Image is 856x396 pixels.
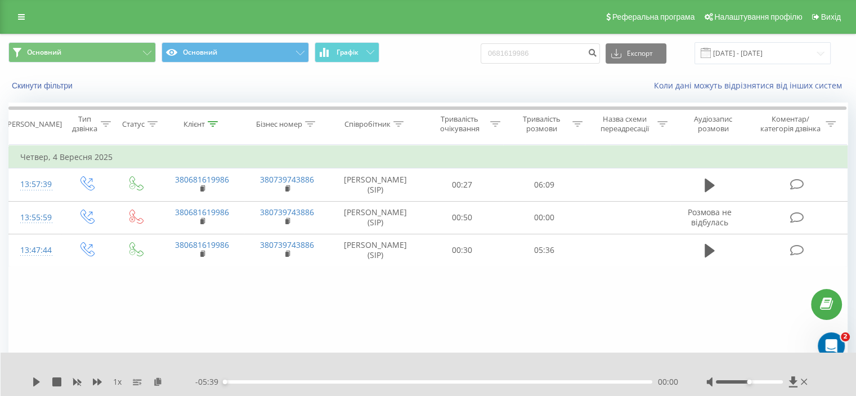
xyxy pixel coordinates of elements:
[71,114,97,134] div: Тип дзвінка
[223,380,227,384] div: Accessibility label
[5,119,62,129] div: [PERSON_NAME]
[330,234,422,266] td: [PERSON_NAME] (SIP)
[680,114,746,134] div: Аудіозапис розмови
[422,168,503,201] td: 00:27
[654,80,848,91] a: Коли дані можуть відрізнятися вiд інших систем
[344,119,391,129] div: Співробітник
[260,207,314,217] a: 380739743886
[113,376,122,388] span: 1 x
[330,201,422,234] td: [PERSON_NAME] (SIP)
[337,48,358,56] span: Графік
[714,12,802,21] span: Налаштування профілю
[841,332,850,341] span: 2
[757,114,823,134] div: Коментар/категорія дзвінка
[330,168,422,201] td: [PERSON_NAME] (SIP)
[175,239,229,250] a: 380681619986
[122,119,145,129] div: Статус
[315,42,379,63] button: Графік
[658,376,678,388] span: 00:00
[503,168,585,201] td: 06:09
[256,119,302,129] div: Бізнес номер
[175,174,229,185] a: 380681619986
[513,114,570,134] div: Тривалість розмови
[260,239,314,250] a: 380739743886
[175,207,229,217] a: 380681619986
[9,146,848,168] td: Четвер, 4 Вересня 2025
[821,12,841,21] span: Вихід
[27,48,61,57] span: Основний
[606,43,666,64] button: Експорт
[162,42,309,63] button: Основний
[503,234,585,266] td: 05:36
[595,114,655,134] div: Назва схеми переадресації
[195,376,224,388] span: - 05:39
[183,119,205,129] div: Клієнт
[818,332,845,359] iframe: Intercom live chat
[8,42,156,63] button: Основний
[20,207,50,229] div: 13:55:59
[20,239,50,261] div: 13:47:44
[20,173,50,195] div: 13:57:39
[422,234,503,266] td: 00:30
[8,81,78,91] button: Скинути фільтри
[503,201,585,234] td: 00:00
[688,207,732,228] span: Розмова не відбулась
[422,201,503,234] td: 00:50
[432,114,488,134] div: Тривалість очікування
[481,43,600,64] input: Пошук за номером
[612,12,695,21] span: Реферальна програма
[747,380,751,384] div: Accessibility label
[260,174,314,185] a: 380739743886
